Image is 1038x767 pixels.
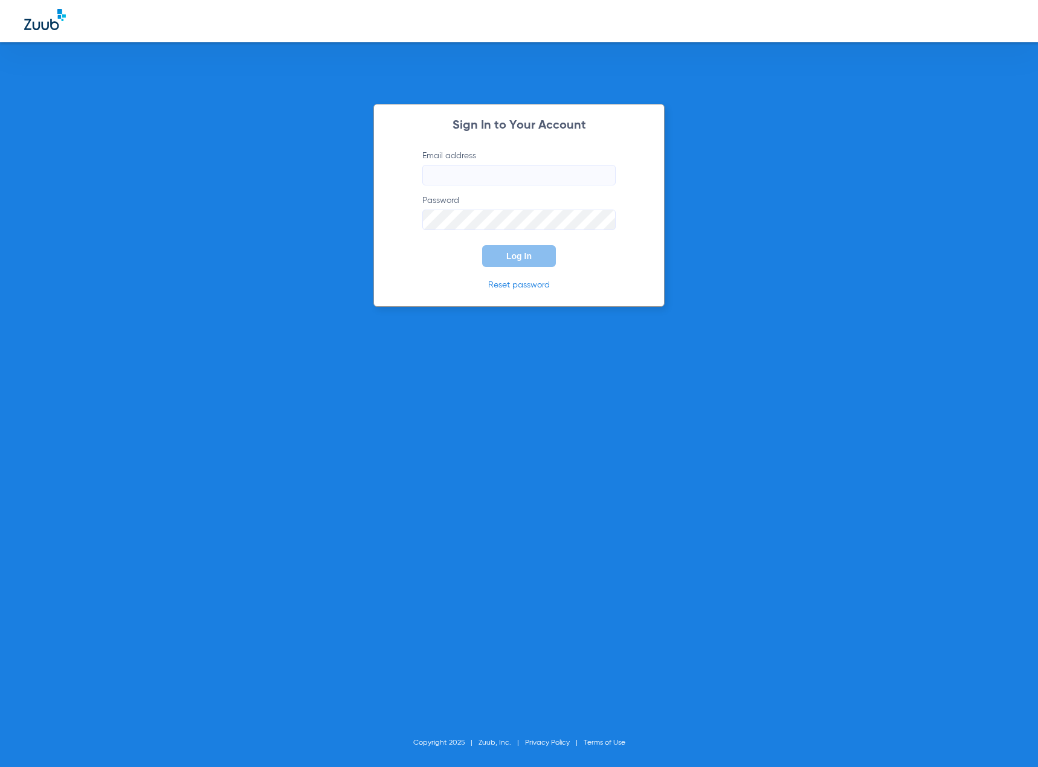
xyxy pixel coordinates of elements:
li: Copyright 2025 [413,737,479,749]
a: Terms of Use [584,739,625,746]
img: Zuub Logo [24,9,66,30]
button: Log In [482,245,556,267]
a: Privacy Policy [525,739,570,746]
span: Log In [506,251,532,261]
h2: Sign In to Your Account [404,120,634,132]
input: Password [422,210,616,230]
li: Zuub, Inc. [479,737,525,749]
label: Email address [422,150,616,185]
a: Reset password [488,281,550,289]
input: Email address [422,165,616,185]
label: Password [422,194,616,230]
